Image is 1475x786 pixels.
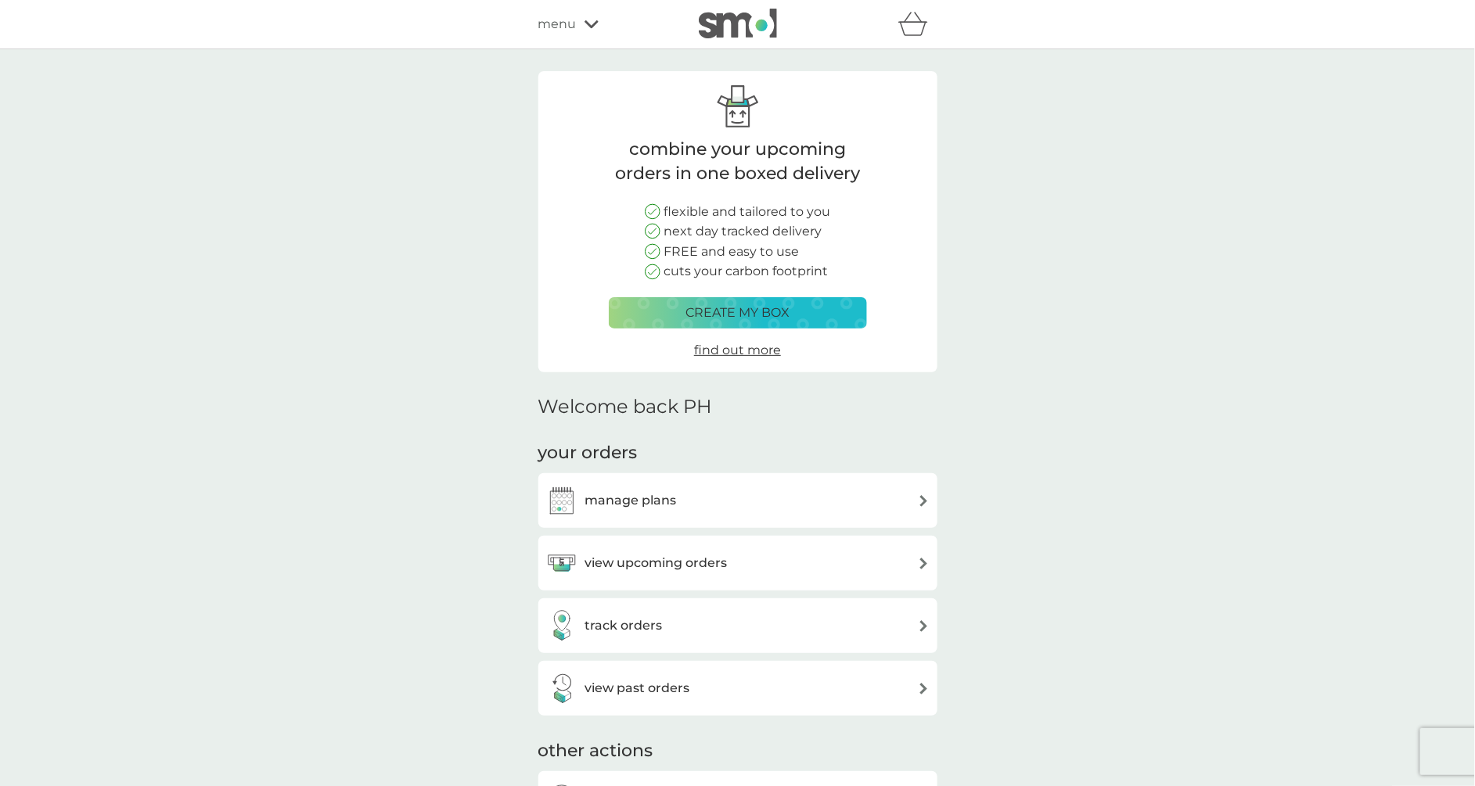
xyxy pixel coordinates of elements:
h3: track orders [585,616,663,636]
img: arrow right [918,683,930,694]
img: smol [699,9,777,38]
img: arrow right [918,495,930,507]
h3: view upcoming orders [585,553,728,573]
p: FREE and easy to use [664,242,800,262]
img: arrow right [918,558,930,569]
span: find out more [694,343,781,357]
button: create my box [609,297,867,328]
h3: manage plans [585,490,677,511]
p: flexible and tailored to you [664,202,831,222]
h2: Welcome back PH [538,396,713,418]
p: create my box [685,303,790,323]
img: arrow right [918,620,930,632]
p: next day tracked delivery [664,221,822,242]
p: cuts your carbon footprint [664,261,829,282]
p: combine your upcoming orders in one boxed delivery [609,138,867,186]
h3: view past orders [585,678,690,698]
h3: other actions [538,739,653,763]
div: basket [898,9,937,40]
h3: your orders [538,441,638,465]
a: find out more [694,340,781,361]
span: menu [538,14,577,34]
